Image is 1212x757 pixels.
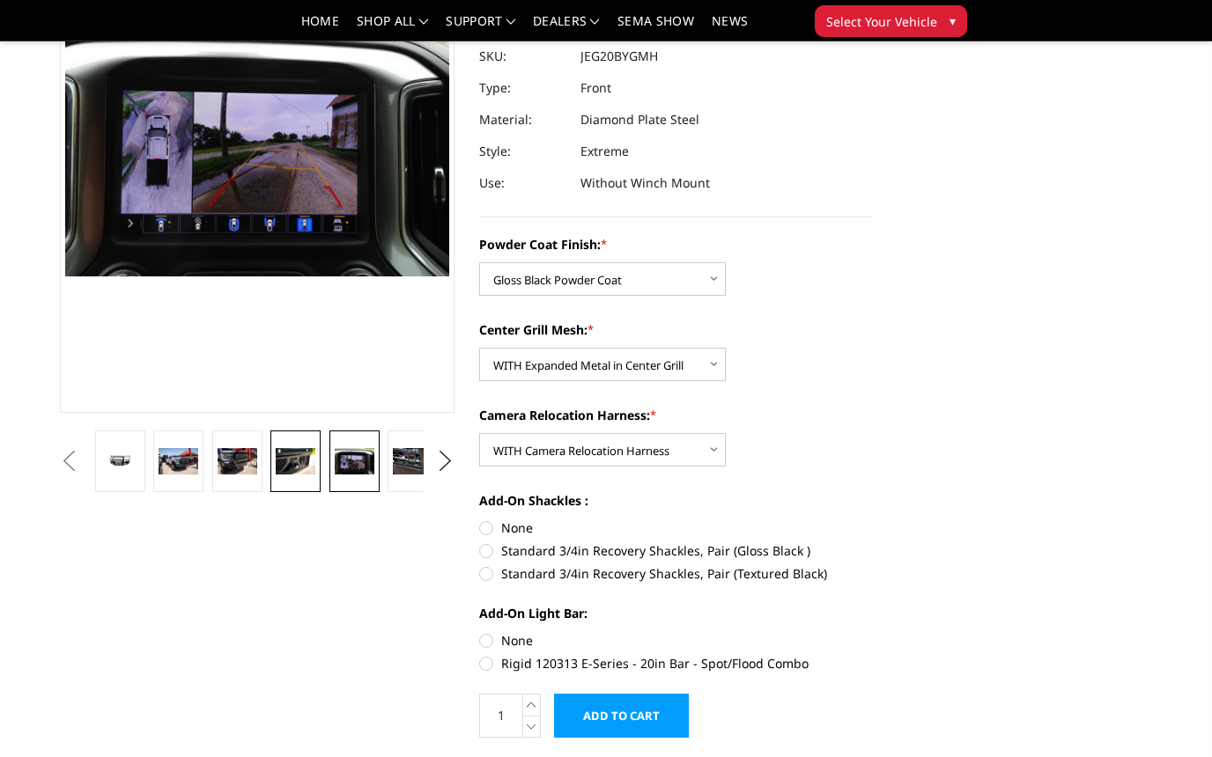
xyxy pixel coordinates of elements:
[357,15,428,40] a: shop all
[479,654,874,672] label: Rigid 120313 E-Series - 20in Bar - Spot/Flood Combo
[533,15,600,40] a: Dealers
[479,631,874,650] label: None
[479,406,874,424] label: Camera Relocation Harness:
[479,235,874,254] label: Powder Coat Finish:
[950,11,956,30] span: ▾
[479,167,567,199] dt: Use:
[479,491,874,510] label: Add-On Shackles :
[55,448,82,474] button: Previous
[479,541,874,560] label: Standard 3/4in Recovery Shackles, Pair (Gloss Black )
[554,694,689,738] input: Add to Cart
[446,15,515,40] a: Support
[479,564,874,583] label: Standard 3/4in Recovery Shackles, Pair (Textured Black)
[580,167,710,199] dd: Without Winch Mount
[712,15,748,40] a: News
[479,136,567,167] dt: Style:
[301,15,339,40] a: Home
[432,448,458,474] button: Next
[393,448,432,474] img: 2020-2023 GMC Sierra 2500-3500 - FT Series - Extreme Front Bumper
[276,448,315,474] img: 2020-2023 GMC Sierra 2500-3500 - FT Series - Extreme Front Bumper
[479,104,567,136] dt: Material:
[479,604,874,622] label: Add-On Light Bar:
[479,40,567,72] dt: SKU:
[159,448,198,474] img: 2020-2023 GMC Sierra 2500-3500 - FT Series - Extreme Front Bumper
[479,518,874,537] label: None
[815,5,967,37] button: Select Your Vehicle
[826,12,937,31] span: Select Your Vehicle
[580,72,611,104] dd: Front
[218,448,257,474] img: 2020-2023 GMC Sierra 2500-3500 - FT Series - Extreme Front Bumper
[479,72,567,104] dt: Type:
[580,104,699,136] dd: Diamond Plate Steel
[335,448,374,474] img: Clear View Camera: Relocate your front camera and keep the functionality completely.
[580,40,658,72] dd: JEG20BYGMH
[580,136,629,167] dd: Extreme
[479,320,874,339] label: Center Grill Mesh:
[617,15,694,40] a: SEMA Show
